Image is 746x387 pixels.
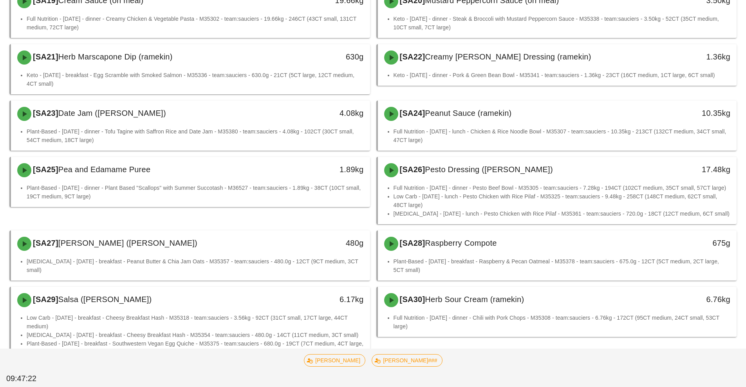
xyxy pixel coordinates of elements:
li: Plant-Based - [DATE] - breakfast - Raspberry & Pecan Oatmeal - M35378 - team:sauciers - 675.0g - ... [394,257,731,274]
span: [SA26] [398,165,425,174]
span: [SA25] [31,165,58,174]
li: Full Nutrition - [DATE] - dinner - Creamy Chicken & Vegetable Pasta - M35302 - team:sauciers - 19... [27,14,364,32]
span: Salsa ([PERSON_NAME]) [58,295,152,304]
div: 480g [284,237,363,249]
span: Date Jam ([PERSON_NAME]) [58,109,166,117]
div: 6.17kg [284,293,363,306]
div: 1.36kg [651,50,730,63]
li: [MEDICAL_DATA] - [DATE] - lunch - Pesto Chicken with Rice Pilaf - M35361 - team:sauciers - 720.0g... [394,209,731,218]
li: Full Nutrition - [DATE] - lunch - Chicken & Rice Noodle Bowl - M35307 - team:sauciers - 10.35kg -... [394,127,731,144]
li: Low Carb - [DATE] - breakfast - Cheesy Breakfast Hash - M35318 - team:sauciers - 3.56kg - 92CT (3... [27,313,364,331]
li: Keto - [DATE] - dinner - Steak & Broccoli with Mustard Peppercorn Sauce - M35338 - team:sauciers ... [394,14,731,32]
li: Full Nutrition - [DATE] - dinner - Chili with Pork Chops - M35308 - team:sauciers - 6.76kg - 172C... [394,313,731,331]
span: Pea and Edamame Puree [58,165,150,174]
span: Raspberry Compote [425,239,497,247]
span: Herb Marscapone Dip (ramekin) [58,52,173,61]
span: Peanut Sauce (ramekin) [425,109,511,117]
li: Keto - [DATE] - dinner - Pork & Green Bean Bowl - M35341 - team:sauciers - 1.36kg - 23CT (16CT me... [394,71,731,79]
li: Low Carb - [DATE] - lunch - Pesto Chicken with Rice Pilaf - M35325 - team:sauciers - 9.48kg - 258... [394,192,731,209]
span: [SA27] [31,239,58,247]
li: Keto - [DATE] - breakfast - Egg Scramble with Smoked Salmon - M35336 - team:sauciers - 630.0g - 2... [27,71,364,88]
li: [MEDICAL_DATA] - [DATE] - breakfast - Cheesy Breakfast Hash - M35354 - team:sauciers - 480.0g - 1... [27,331,364,339]
span: [SA22] [398,52,425,61]
div: 4.08kg [284,107,363,119]
li: Full Nutrition - [DATE] - dinner - Pesto Beef Bowl - M35305 - team:sauciers - 7.28kg - 194CT (102... [394,184,731,192]
span: [SA24] [398,109,425,117]
div: 1.89kg [284,163,363,176]
span: [SA29] [31,295,58,304]
div: 675g [651,237,730,249]
div: 09:47:22 [5,371,66,386]
span: Pesto Dressing ([PERSON_NAME]) [425,165,553,174]
span: [SA21] [31,52,58,61]
span: Herb Sour Cream (ramekin) [425,295,524,304]
div: 630g [284,50,363,63]
span: [PERSON_NAME] [309,355,360,366]
span: [SA28] [398,239,425,247]
span: [SA23] [31,109,58,117]
div: 6.76kg [651,293,730,306]
li: Plant-Based - [DATE] - dinner - Plant Based "Scallops" with Summer Succotash - M36527 - team:sauc... [27,184,364,201]
div: 17.48kg [651,163,730,176]
span: [PERSON_NAME] ([PERSON_NAME]) [58,239,197,247]
li: Plant-Based - [DATE] - breakfast - Southwestern Vegan Egg Quiche - M35375 - team:sauciers - 680.0... [27,339,364,356]
li: Plant-Based - [DATE] - dinner - Tofu Tagine with Saffron Rice and Date Jam - M35380 - team:saucie... [27,127,364,144]
li: [MEDICAL_DATA] - [DATE] - breakfast - Peanut Butter & Chia Jam Oats - M35357 - team:sauciers - 48... [27,257,364,274]
div: 10.35kg [651,107,730,119]
span: [PERSON_NAME]### [377,355,437,366]
span: [SA30] [398,295,425,304]
span: Creamy [PERSON_NAME] Dressing (ramekin) [425,52,591,61]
